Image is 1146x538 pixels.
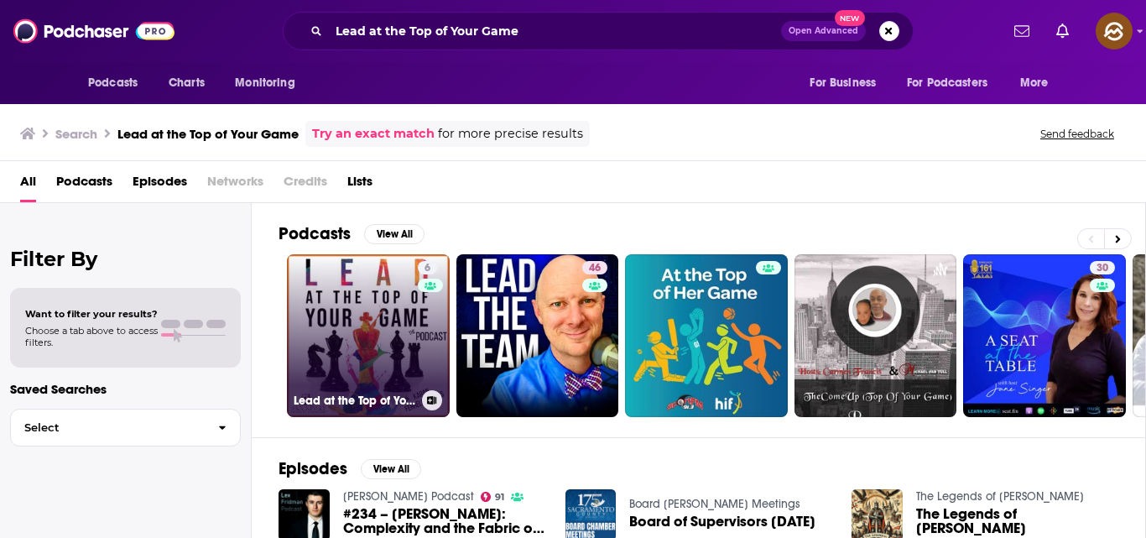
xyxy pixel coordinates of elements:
a: Charts [158,67,215,99]
span: 91 [495,494,504,501]
a: All [20,168,36,202]
h2: Podcasts [279,223,351,244]
h3: Lead at the Top of Your Game [294,394,415,408]
button: open menu [1008,67,1070,99]
span: More [1020,71,1049,95]
button: View All [361,459,421,479]
span: Logged in as hey85204 [1096,13,1133,50]
a: Podcasts [56,168,112,202]
a: Lex Fridman Podcast [343,489,474,504]
span: 30 [1097,260,1108,277]
span: #234 – [PERSON_NAME]: Complexity and the Fabric of Reality [343,507,545,535]
p: Saved Searches [10,381,241,397]
a: Lists [347,168,372,202]
a: Episodes [133,168,187,202]
h2: Episodes [279,458,347,479]
a: EpisodesView All [279,458,421,479]
button: View All [364,224,425,244]
a: #234 – Stephen Wolfram: Complexity and the Fabric of Reality [343,507,545,535]
span: Open Advanced [789,27,858,35]
span: Board of Supervisors [DATE] [629,514,815,529]
button: Open AdvancedNew [781,21,866,41]
span: For Podcasters [907,71,987,95]
a: 91 [481,492,505,502]
a: 30 [963,254,1126,417]
span: For Business [810,71,876,95]
h2: Filter By [10,247,241,271]
a: Board of Supervisors 6/4/25 [629,514,815,529]
button: open menu [798,67,897,99]
a: 30 [1090,261,1115,274]
a: 46 [456,254,619,417]
a: Show notifications dropdown [1050,17,1076,45]
span: The Legends of [PERSON_NAME] [916,507,1118,535]
button: Select [10,409,241,447]
a: Try an exact match [312,124,435,144]
span: for more precise results [438,124,583,144]
span: Monitoring [235,71,294,95]
button: open menu [896,67,1012,99]
a: 6 [418,261,437,274]
div: Search podcasts, credits, & more... [283,12,914,50]
a: PodcastsView All [279,223,425,244]
a: Show notifications dropdown [1008,17,1036,45]
span: Select [11,422,205,433]
a: 46 [582,261,607,274]
span: 46 [589,260,601,277]
h3: Lead at the Top of Your Game [117,126,299,142]
span: Choose a tab above to access filters. [25,325,158,348]
span: 6 [425,260,430,277]
button: Show profile menu [1096,13,1133,50]
span: Want to filter your results? [25,308,158,320]
img: Podchaser - Follow, Share and Rate Podcasts [13,15,175,47]
span: Networks [207,168,263,202]
button: Send feedback [1035,127,1119,141]
a: The Legends of Charlemagne [916,489,1084,504]
span: Podcasts [88,71,138,95]
span: Charts [169,71,205,95]
a: Board Chambers Meetings [629,497,800,511]
a: The Legends of Charlemagne [916,507,1118,535]
input: Search podcasts, credits, & more... [329,18,781,44]
span: New [835,10,865,26]
span: Credits [284,168,327,202]
a: 6Lead at the Top of Your Game [287,254,450,417]
img: User Profile [1096,13,1133,50]
button: open menu [223,67,316,99]
h3: Search [55,126,97,142]
button: open menu [76,67,159,99]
